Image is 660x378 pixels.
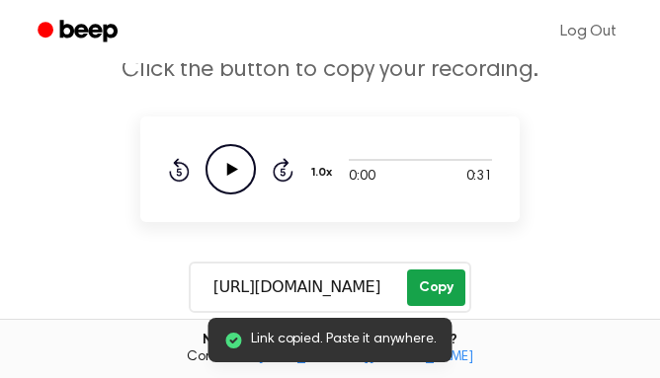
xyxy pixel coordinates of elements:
[309,156,339,189] button: 1.0x
[407,269,465,306] button: Copy
[540,8,636,55] a: Log Out
[24,13,135,51] a: Beep
[258,350,473,364] a: [EMAIL_ADDRESS][DOMAIN_NAME]
[251,330,436,350] span: Link copied. Paste it anywhere.
[349,167,374,188] span: 0:00
[12,349,648,367] span: Contact us
[466,167,492,188] span: 0:31
[24,55,636,85] p: Click the button to copy your recording.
